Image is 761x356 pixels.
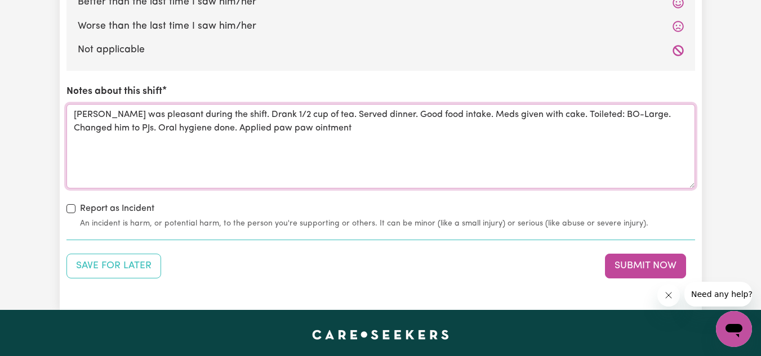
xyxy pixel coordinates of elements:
label: Notes about this shift [66,84,162,99]
label: Not applicable [78,43,684,57]
iframe: Close message [657,284,680,307]
label: Report as Incident [80,202,154,215]
button: Save your job report [66,254,161,278]
textarea: [PERSON_NAME] was pleasant during the shift. Drank 1/2 cup of tea. Served dinner. Good food intak... [66,104,695,188]
label: Worse than the last time I saw him/her [78,19,684,34]
span: Need any help? [7,8,68,17]
small: An incident is harm, or potential harm, to the person you're supporting or others. It can be mino... [80,218,695,229]
a: Careseekers home page [312,330,449,339]
iframe: Message from company [684,282,752,307]
iframe: Button to launch messaging window [716,311,752,347]
button: Submit your job report [605,254,686,278]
